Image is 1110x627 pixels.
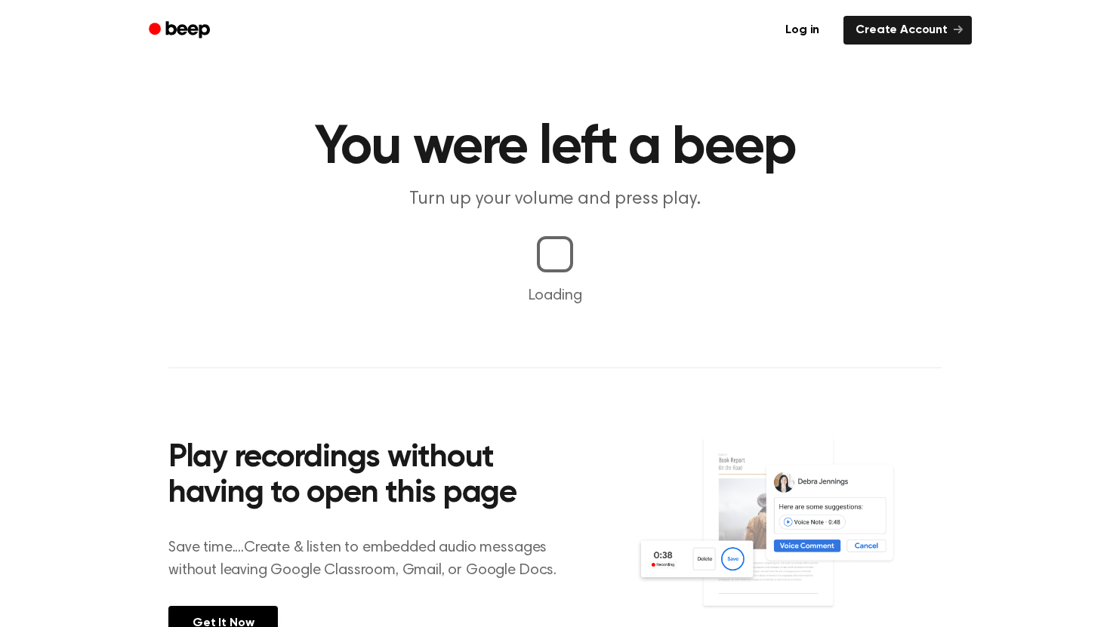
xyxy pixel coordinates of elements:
[843,16,972,45] a: Create Account
[168,121,942,175] h1: You were left a beep
[265,187,845,212] p: Turn up your volume and press play.
[18,284,1092,307] p: Loading
[138,16,224,45] a: Beep
[770,13,834,48] a: Log in
[168,536,575,582] p: Save time....Create & listen to embedded audio messages without leaving Google Classroom, Gmail, ...
[168,441,575,512] h2: Play recordings without having to open this page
